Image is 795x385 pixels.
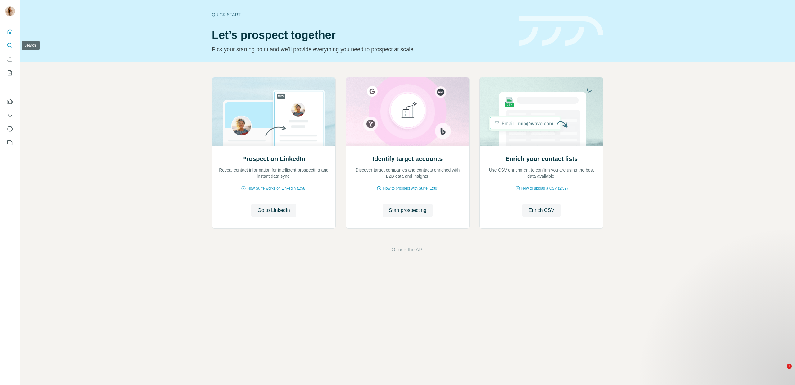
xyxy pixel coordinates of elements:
img: Identify target accounts [346,77,470,146]
button: Enrich CSV [522,204,561,217]
button: Feedback [5,137,15,148]
h2: Prospect on LinkedIn [242,154,305,163]
button: Go to LinkedIn [251,204,296,217]
span: Start prospecting [389,207,426,214]
button: Or use the API [391,246,424,254]
p: Pick your starting point and we’ll provide everything you need to prospect at scale. [212,45,511,54]
h2: Enrich your contact lists [505,154,578,163]
div: Quick start [212,11,511,18]
span: Enrich CSV [529,207,554,214]
img: Prospect on LinkedIn [212,77,336,146]
button: Use Surfe API [5,110,15,121]
h2: Identify target accounts [373,154,443,163]
iframe: Intercom live chat [774,364,789,379]
span: How to prospect with Surfe (1:30) [383,186,438,191]
button: Quick start [5,26,15,37]
span: Go to LinkedIn [257,207,290,214]
button: My lists [5,67,15,78]
h1: Let’s prospect together [212,29,511,41]
button: Enrich CSV [5,53,15,65]
span: How to upload a CSV (2:59) [521,186,568,191]
button: Use Surfe on LinkedIn [5,96,15,107]
span: How Surfe works on LinkedIn (1:58) [247,186,307,191]
span: 1 [787,364,792,369]
button: Search [5,40,15,51]
button: Dashboard [5,123,15,135]
img: Enrich your contact lists [479,77,603,146]
img: Avatar [5,6,15,16]
p: Reveal contact information for intelligent prospecting and instant data sync. [218,167,329,179]
p: Use CSV enrichment to confirm you are using the best data available. [486,167,597,179]
img: banner [519,16,603,46]
button: Start prospecting [383,204,433,217]
p: Discover target companies and contacts enriched with B2B data and insights. [352,167,463,179]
